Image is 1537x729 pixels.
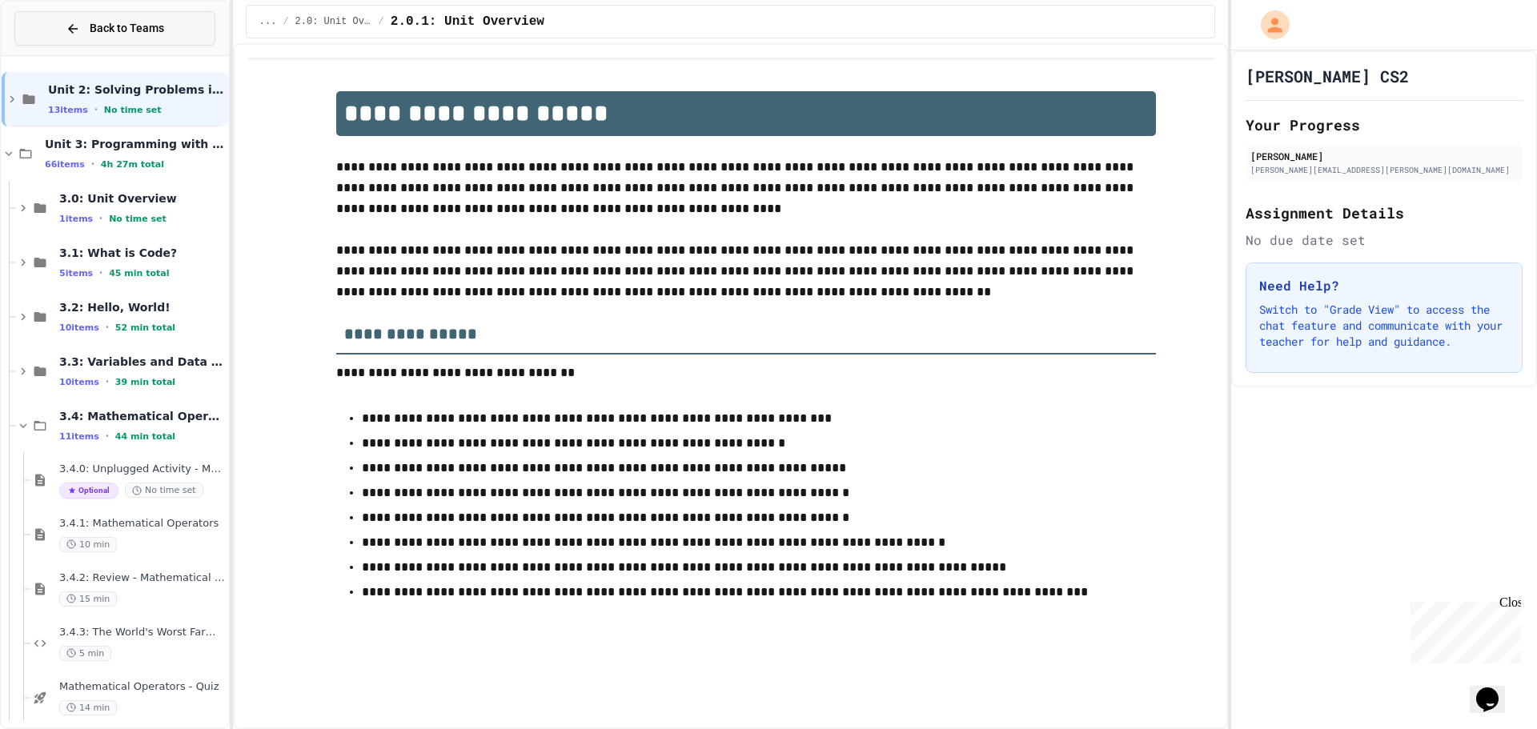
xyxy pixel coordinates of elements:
span: No time set [104,105,162,115]
span: • [106,430,109,443]
button: Back to Teams [14,11,215,46]
span: No time set [109,214,167,224]
span: 4h 27m total [101,159,164,170]
span: Unit 3: Programming with Python [45,137,225,151]
h3: Need Help? [1259,276,1509,295]
span: 1 items [59,214,93,224]
span: 10 items [59,322,99,333]
span: 14 min [59,700,117,715]
h2: Assignment Details [1246,202,1523,224]
span: Unit 2: Solving Problems in Computer Science [48,82,225,97]
span: 3.3: Variables and Data Types [59,354,225,369]
span: 44 min total [115,431,175,442]
span: 5 min [59,646,111,661]
span: 66 items [45,159,85,170]
span: 3.0: Unit Overview [59,191,225,206]
span: 10 items [59,377,99,387]
span: 3.1: What is Code? [59,246,225,260]
p: Switch to "Grade View" to access the chat feature and communicate with your teacher for help and ... [1259,302,1509,350]
span: 3.4.2: Review - Mathematical Operators [59,571,225,585]
span: Optional [59,483,118,499]
span: 15 min [59,591,117,607]
span: 2.0: Unit Overview [295,15,372,28]
span: ... [259,15,277,28]
span: 10 min [59,537,117,552]
span: Back to Teams [90,20,164,37]
span: / [379,15,384,28]
span: Mathematical Operators - Quiz [59,680,225,694]
span: 5 items [59,268,93,278]
span: 3.4: Mathematical Operators [59,409,225,423]
iframe: chat widget [1470,665,1521,713]
span: No time set [125,483,203,498]
div: No due date set [1246,230,1523,250]
span: 39 min total [115,377,175,387]
span: • [99,212,102,225]
span: 45 min total [109,268,169,278]
div: [PERSON_NAME] [1250,149,1518,163]
span: • [106,321,109,334]
span: • [91,158,94,170]
iframe: chat widget [1404,595,1521,663]
h1: [PERSON_NAME] CS2 [1246,65,1409,87]
span: 2.0.1: Unit Overview [391,12,544,31]
span: 3.2: Hello, World! [59,300,225,314]
span: 11 items [59,431,99,442]
span: • [99,266,102,279]
span: • [106,375,109,388]
span: 3.4.1: Mathematical Operators [59,517,225,531]
span: 13 items [48,105,88,115]
span: 52 min total [115,322,175,333]
h2: Your Progress [1246,114,1523,136]
span: 3.4.3: The World's Worst Farmers Market [59,626,225,639]
div: [PERSON_NAME][EMAIL_ADDRESS][PERSON_NAME][DOMAIN_NAME] [1250,164,1518,176]
div: Chat with us now!Close [6,6,110,102]
span: / [283,15,288,28]
div: My Account [1244,6,1294,43]
span: • [94,103,98,116]
span: 3.4.0: Unplugged Activity - Mathematical Operators [59,463,225,476]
